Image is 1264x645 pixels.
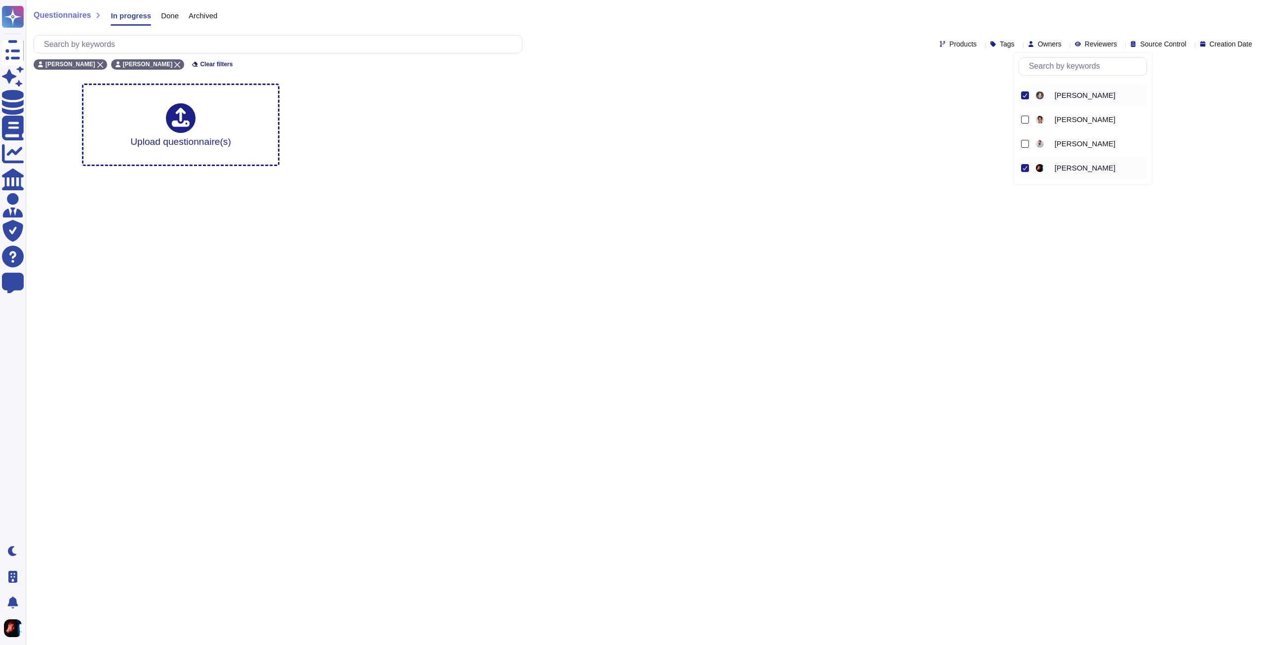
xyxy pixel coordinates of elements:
img: user [1036,140,1044,148]
div: Quentin Jacquaint [1034,162,1051,174]
img: user [1036,116,1044,124]
span: [PERSON_NAME] [1055,164,1115,172]
input: Search by keywords [39,36,522,53]
button: user [2,617,29,639]
span: Tags [1000,41,1015,47]
span: [PERSON_NAME] [1055,115,1115,124]
span: Creation Date [1210,41,1252,47]
span: [PERSON_NAME] [1055,91,1115,100]
img: user [4,619,22,637]
span: Questionnaires [34,11,91,19]
span: [PERSON_NAME] [45,61,95,67]
span: [PERSON_NAME] [1055,139,1115,148]
span: Owners [1038,41,1062,47]
div: Gaspard De Lacroix-Vaubois [1034,85,1147,107]
span: [PERSON_NAME] [123,61,173,67]
div: Gaspard De Lacroix-Vaubois [1055,91,1143,100]
div: Martin Van Elslande [1034,138,1051,150]
div: Quentin Jacquaint [1055,164,1143,172]
span: Clear filters [200,61,233,67]
img: user [1036,164,1044,172]
span: In progress [111,12,151,19]
img: user [1036,91,1044,99]
span: Products [949,41,977,47]
span: Reviewers [1085,41,1117,47]
div: Gaspard De Lacroix-Vaubois [1034,89,1051,101]
div: Louis Mutricy [1034,114,1051,126]
div: Louis Mutricy [1055,115,1143,124]
div: Upload questionnaire(s) [130,103,231,146]
div: Louis Mutricy [1034,109,1147,131]
div: Martin Van Elslande [1034,133,1147,155]
span: Done [161,12,179,19]
input: Search by keywords [1024,58,1146,75]
div: Quentin Jacquaint [1034,157,1147,179]
span: Source Control [1140,41,1186,47]
span: Archived [189,12,217,19]
div: Martin Van Elslande [1055,139,1143,148]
